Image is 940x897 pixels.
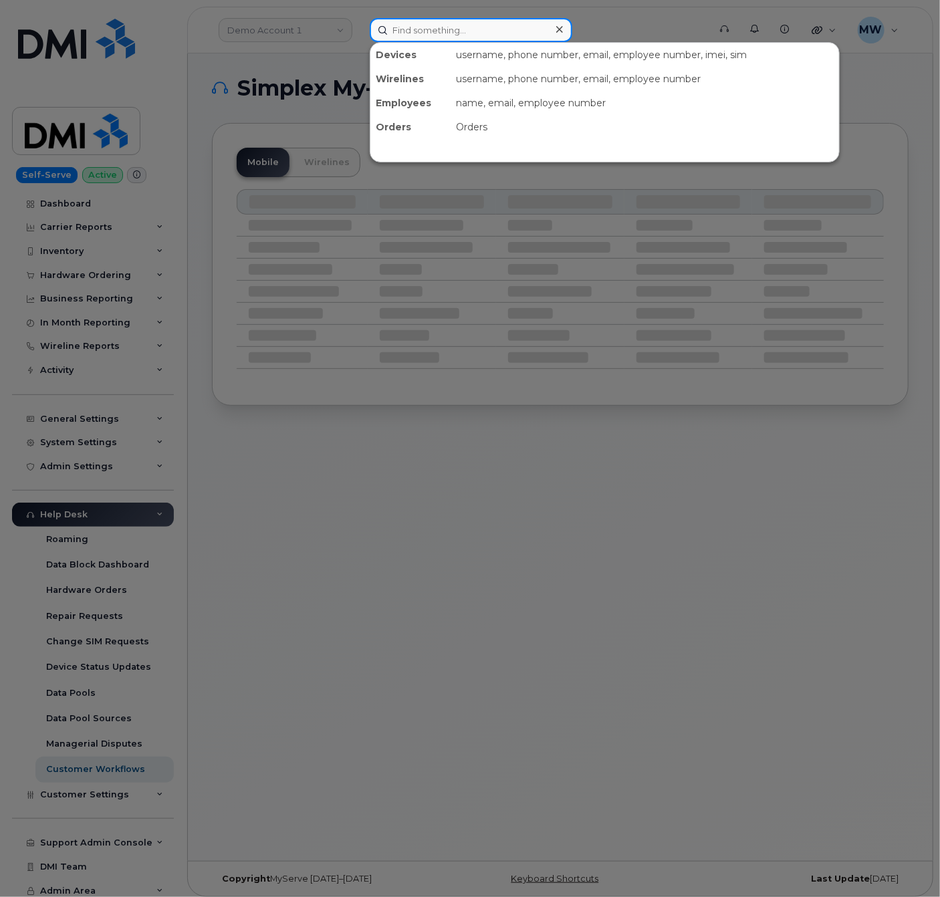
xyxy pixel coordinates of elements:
div: username, phone number, email, employee number, imei, sim [451,43,839,67]
div: Orders [451,115,839,139]
div: Devices [370,43,451,67]
div: Employees [370,91,451,115]
div: Orders [370,115,451,139]
div: Wirelines [370,67,451,91]
div: name, email, employee number [451,91,839,115]
div: username, phone number, email, employee number [451,67,839,91]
